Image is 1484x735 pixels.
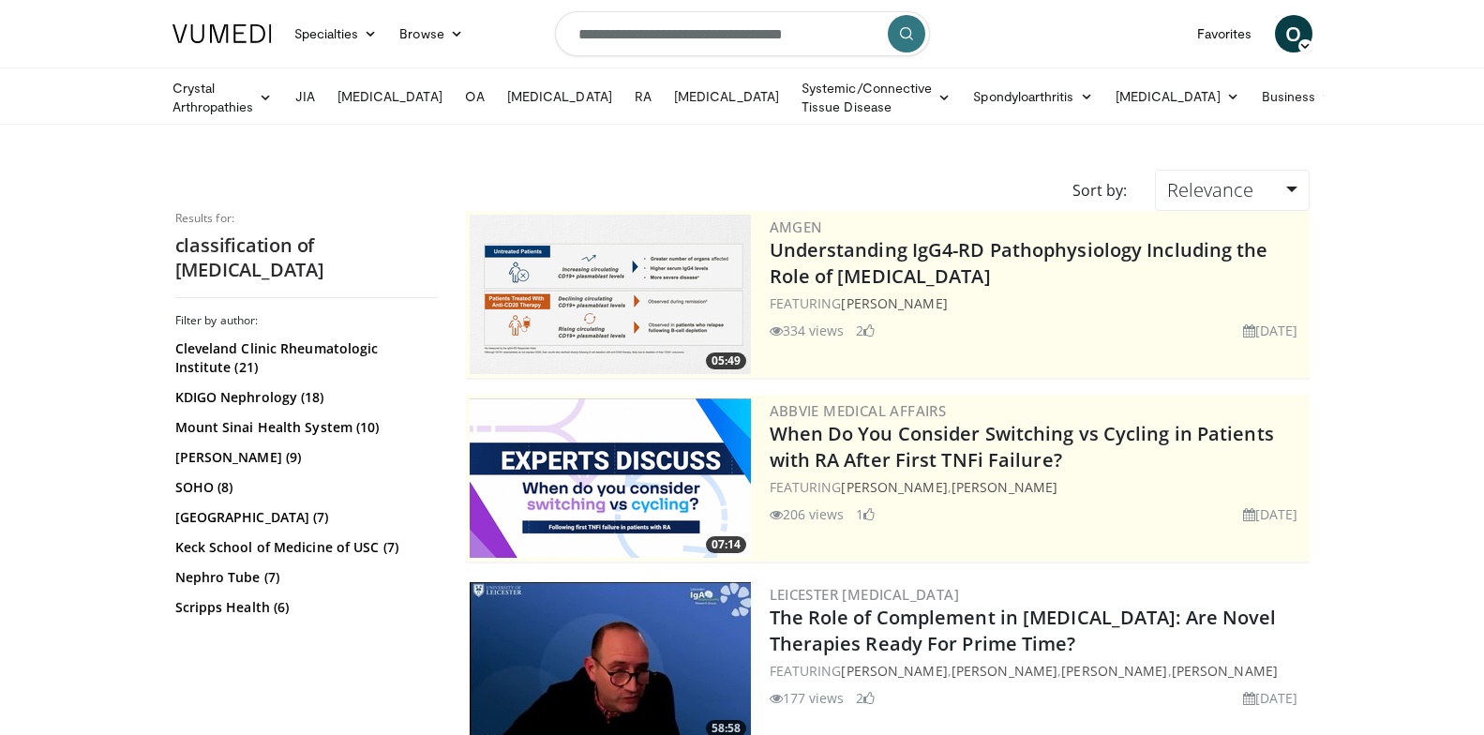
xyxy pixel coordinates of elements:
li: 177 views [770,688,845,708]
h2: classification of [MEDICAL_DATA] [175,233,438,282]
a: [PERSON_NAME] [952,662,1057,680]
a: Scripps Health (6) [175,598,433,617]
a: [PERSON_NAME] [952,478,1057,496]
a: [PERSON_NAME] [1061,662,1167,680]
a: 05:49 [470,215,751,374]
li: [DATE] [1243,504,1298,524]
span: Relevance [1167,177,1253,202]
a: RA [623,78,663,115]
a: [MEDICAL_DATA] [496,78,623,115]
a: [GEOGRAPHIC_DATA] (7) [175,508,433,527]
a: Nephro Tube (7) [175,568,433,587]
li: 1 [856,504,875,524]
a: [PERSON_NAME] [1172,662,1278,680]
img: 3e5b4ad1-6d9b-4d8f-ba8e-7f7d389ba880.png.300x170_q85_crop-smart_upscale.png [470,215,751,374]
a: KDIGO Nephrology (18) [175,388,433,407]
a: 07:14 [470,398,751,558]
a: Systemic/Connective Tissue Disease [790,79,962,116]
div: FEATURING , , , [770,661,1306,681]
img: 5519c3fa-eacf-45bd-bb44-10a6acfac8a5.png.300x170_q85_crop-smart_upscale.png [470,398,751,558]
a: [PERSON_NAME] [841,478,947,496]
a: [MEDICAL_DATA] [663,78,790,115]
a: [MEDICAL_DATA] [1104,78,1251,115]
p: Results for: [175,211,438,226]
li: 206 views [770,504,845,524]
a: Crystal Arthropathies [161,79,284,116]
a: Understanding IgG4-RD Pathophysiology Including the Role of [MEDICAL_DATA] [770,237,1268,289]
a: O [1275,15,1312,52]
li: [DATE] [1243,321,1298,340]
a: JIA [284,78,326,115]
a: [MEDICAL_DATA] [326,78,454,115]
div: FEATURING [770,293,1306,313]
a: Relevance [1155,170,1309,211]
a: Cleveland Clinic Rheumatologic Institute (21) [175,339,433,377]
a: Browse [388,15,474,52]
a: [PERSON_NAME] (9) [175,448,433,467]
a: Amgen [770,217,823,236]
span: 07:14 [706,536,746,553]
a: Mount Sinai Health System (10) [175,418,433,437]
a: Keck School of Medicine of USC (7) [175,538,433,557]
li: 334 views [770,321,845,340]
a: SOHO (8) [175,478,433,497]
a: The Role of Complement in [MEDICAL_DATA]: Are Novel Therapies Ready For Prime Time? [770,605,1277,656]
h3: Filter by author: [175,313,438,328]
a: [PERSON_NAME] [841,662,947,680]
img: VuMedi Logo [172,24,272,43]
div: FEATURING , [770,477,1306,497]
a: Spondyloarthritis [962,78,1103,115]
a: When Do You Consider Switching vs Cycling in Patients with RA After First TNFi Failure? [770,421,1274,472]
a: Favorites [1186,15,1264,52]
a: [PERSON_NAME] [841,294,947,312]
a: Specialties [283,15,389,52]
li: 2 [856,321,875,340]
a: Leicester [MEDICAL_DATA] [770,585,960,604]
li: [DATE] [1243,688,1298,708]
a: OA [454,78,496,115]
a: Business [1251,78,1346,115]
input: Search topics, interventions [555,11,930,56]
a: AbbVie Medical Affairs [770,401,947,420]
span: 05:49 [706,352,746,369]
div: Sort by: [1058,170,1141,211]
li: 2 [856,688,875,708]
